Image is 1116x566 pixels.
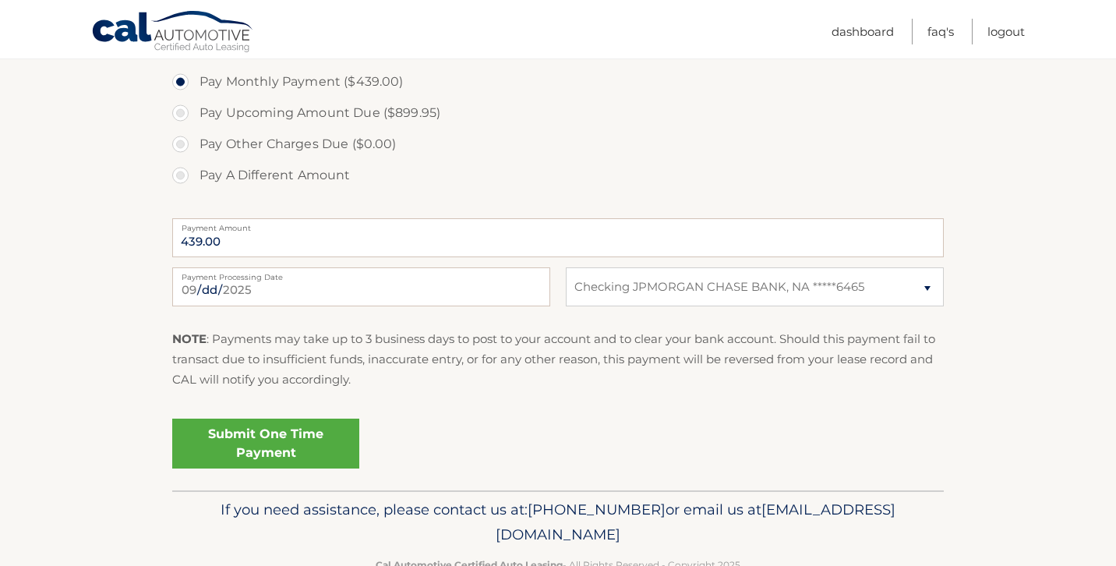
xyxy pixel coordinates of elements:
[172,267,550,306] input: Payment Date
[172,97,944,129] label: Pay Upcoming Amount Due ($899.95)
[172,218,944,231] label: Payment Amount
[528,501,666,518] span: [PHONE_NUMBER]
[182,497,934,547] p: If you need assistance, please contact us at: or email us at
[172,160,944,191] label: Pay A Different Amount
[172,329,944,391] p: : Payments may take up to 3 business days to post to your account and to clear your bank account....
[172,419,359,469] a: Submit One Time Payment
[91,10,255,55] a: Cal Automotive
[172,267,550,280] label: Payment Processing Date
[172,218,944,257] input: Payment Amount
[172,331,207,346] strong: NOTE
[172,129,944,160] label: Pay Other Charges Due ($0.00)
[927,19,954,44] a: FAQ's
[496,501,895,543] span: [EMAIL_ADDRESS][DOMAIN_NAME]
[172,66,944,97] label: Pay Monthly Payment ($439.00)
[832,19,894,44] a: Dashboard
[987,19,1025,44] a: Logout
